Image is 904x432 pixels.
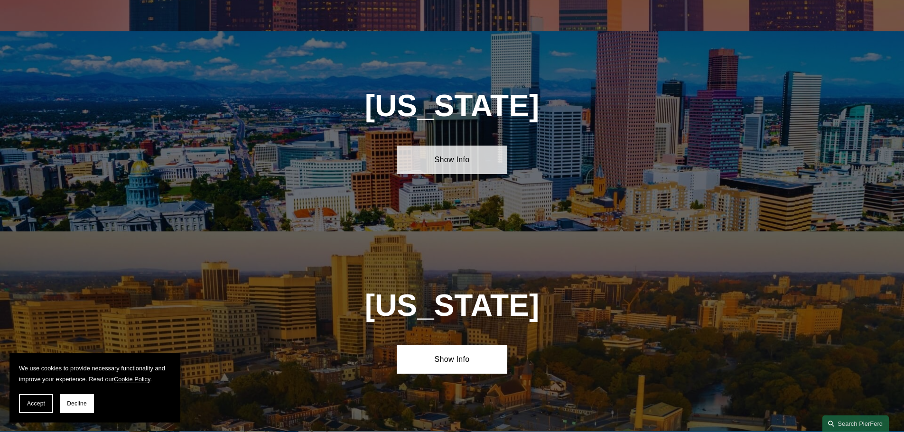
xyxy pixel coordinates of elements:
a: Show Info [397,146,507,174]
span: Accept [27,400,45,407]
a: Cookie Policy [114,376,150,383]
section: Cookie banner [9,353,180,423]
button: Decline [60,394,94,413]
a: Show Info [397,345,507,374]
button: Accept [19,394,53,413]
span: Decline [67,400,87,407]
h1: [US_STATE] [314,89,590,123]
p: We use cookies to provide necessary functionality and improve your experience. Read our . [19,363,171,385]
a: Search this site [822,415,889,432]
h1: [US_STATE] [314,288,590,323]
